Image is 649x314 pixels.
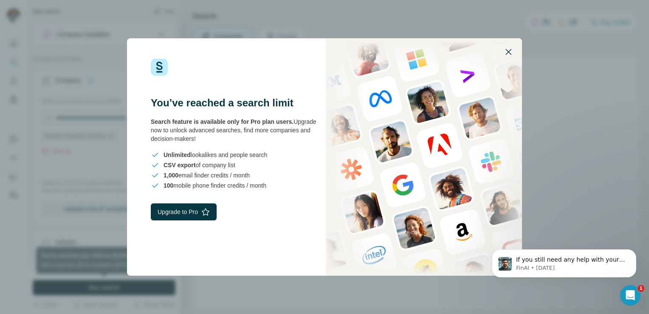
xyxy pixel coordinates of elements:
[638,285,644,292] span: 1
[151,117,324,143] div: Upgrade now to unlock advanced searches, find more companies and decision-makers!
[164,151,267,159] span: lookalikes and people search
[620,285,641,305] iframe: Intercom live chat
[479,231,649,291] iframe: Intercom notifications message
[164,171,250,180] span: email finder credits / month
[164,151,191,158] span: Unlimited
[326,38,522,276] img: Surfe Stock Photo - showing people and technologies
[164,182,173,189] span: 100
[164,181,266,190] span: mobile phone finder credits / month
[151,96,324,110] h3: You’ve reached a search limit
[151,118,293,125] span: Search feature is available only for Pro plan users.
[151,203,217,220] button: Upgrade to Pro
[164,172,178,179] span: 1,000
[151,59,168,76] img: Surfe Logo
[164,161,235,169] span: of company list
[164,162,195,168] span: CSV export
